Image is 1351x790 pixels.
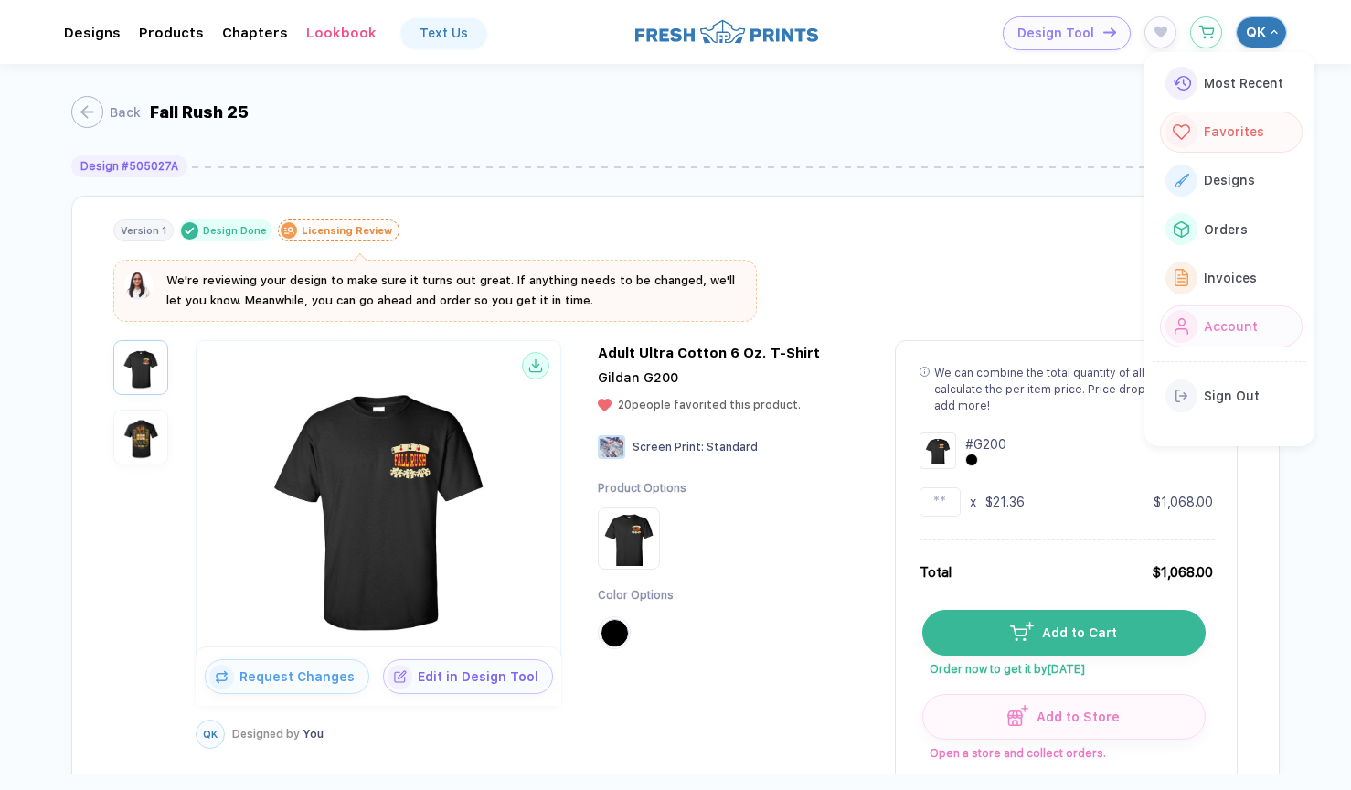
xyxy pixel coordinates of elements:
[934,365,1213,414] div: We can combine the total quantity of all options to calculate the per item price. Price drops as ...
[1103,27,1116,37] img: icon
[412,669,552,684] span: Edit in Design Tool
[1160,376,1303,417] button: link to iconSign Out
[1204,76,1283,91] span: Most Recent
[388,665,412,689] img: icon
[1152,562,1213,582] div: $1,068.00
[420,26,468,40] div: Text Us
[124,271,154,300] img: sophie
[601,511,656,566] img: Product Option
[110,105,141,120] div: Back
[1017,26,1094,41] span: Design Tool
[232,728,300,741] span: Designed by
[306,25,377,41] div: Lookbook
[1028,710,1121,724] span: Add to Store
[150,102,249,122] div: Fall Rush 25
[1173,76,1191,91] img: link to icon
[1175,318,1189,335] img: link to icon
[205,659,369,694] button: iconRequest Changes
[1175,390,1188,402] img: link to icon
[1204,319,1258,334] span: Account
[922,740,1204,760] span: Open a store and collect orders.
[80,160,178,173] div: Design # 505027A
[1003,16,1131,50] button: Design Toolicon
[598,481,686,496] div: Product Options
[598,588,686,603] div: Color Options
[1204,173,1255,187] span: Designs
[1246,24,1266,40] span: QK
[598,345,820,361] div: Adult Ultra Cotton 6 Oz. T-Shirt
[707,441,758,454] span: Standard
[635,17,818,46] img: logo
[64,25,121,41] div: DesignsToggle dropdown menu
[203,225,267,237] div: Design Done
[922,610,1206,656] button: iconAdd to Cart
[232,728,324,741] div: You
[196,720,225,749] button: QK
[1204,271,1257,285] span: Invoices
[1204,389,1260,403] span: Sign Out
[1174,221,1189,238] img: link to icon
[166,273,735,307] span: We're reviewing your design to make sure it turns out great. If anything needs to be changed, we'...
[302,225,392,237] div: Licensing Review
[1204,222,1248,237] span: Orders
[970,493,976,511] div: x
[118,345,164,390] img: c80035a9-e8af-47fd-87dd-a800db17717e_nt_front_1756086923625.jpg
[920,562,952,582] div: Total
[1160,257,1303,298] button: link to iconInvoices
[985,493,1025,511] div: $21.36
[920,432,956,469] img: Design Group Summary Cell
[71,96,141,128] button: Back
[965,435,1006,454] div: # G200
[1007,705,1028,726] img: icon
[383,659,553,694] button: iconEdit in Design Tool
[139,25,204,41] div: ProductsToggle dropdown menu
[1236,16,1287,48] button: QK
[203,729,218,741] span: QK
[1173,124,1190,140] img: link to icon
[618,399,801,411] span: 20 people favorited this product.
[401,18,486,48] a: Text Us
[1034,625,1118,640] span: Add to Cart
[1160,305,1303,347] button: link to iconAccount
[1160,63,1303,104] button: link to iconMost Recent
[1175,269,1189,286] img: link to icon
[1154,493,1213,511] div: $1,068.00
[1204,124,1264,139] span: Favorites
[201,357,556,644] img: c80035a9-e8af-47fd-87dd-a800db17717e_nt_front_1756086923625.jpg
[118,414,164,460] img: c80035a9-e8af-47fd-87dd-a800db17717e_nt_back_1756086923628.jpg
[1010,622,1033,640] img: icon
[922,656,1204,676] span: Order now to get it by [DATE]
[234,669,368,684] span: Request Changes
[209,665,234,689] img: icon
[598,370,678,385] span: Gildan G200
[922,694,1206,740] button: iconAdd to Store
[1174,174,1189,187] img: link to icon
[1160,160,1303,201] button: link to iconDesigns
[633,441,704,454] span: Screen Print :
[222,25,288,41] div: ChaptersToggle dropdown menu chapters
[598,435,625,459] img: Screen Print
[306,25,377,41] div: LookbookToggle dropdown menu chapters
[1160,112,1303,153] button: link to iconFavorites
[124,271,746,311] button: We're reviewing your design to make sure it turns out great. If anything needs to be changed, we'...
[1160,208,1303,250] button: link to iconOrders
[121,225,166,237] div: Version 1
